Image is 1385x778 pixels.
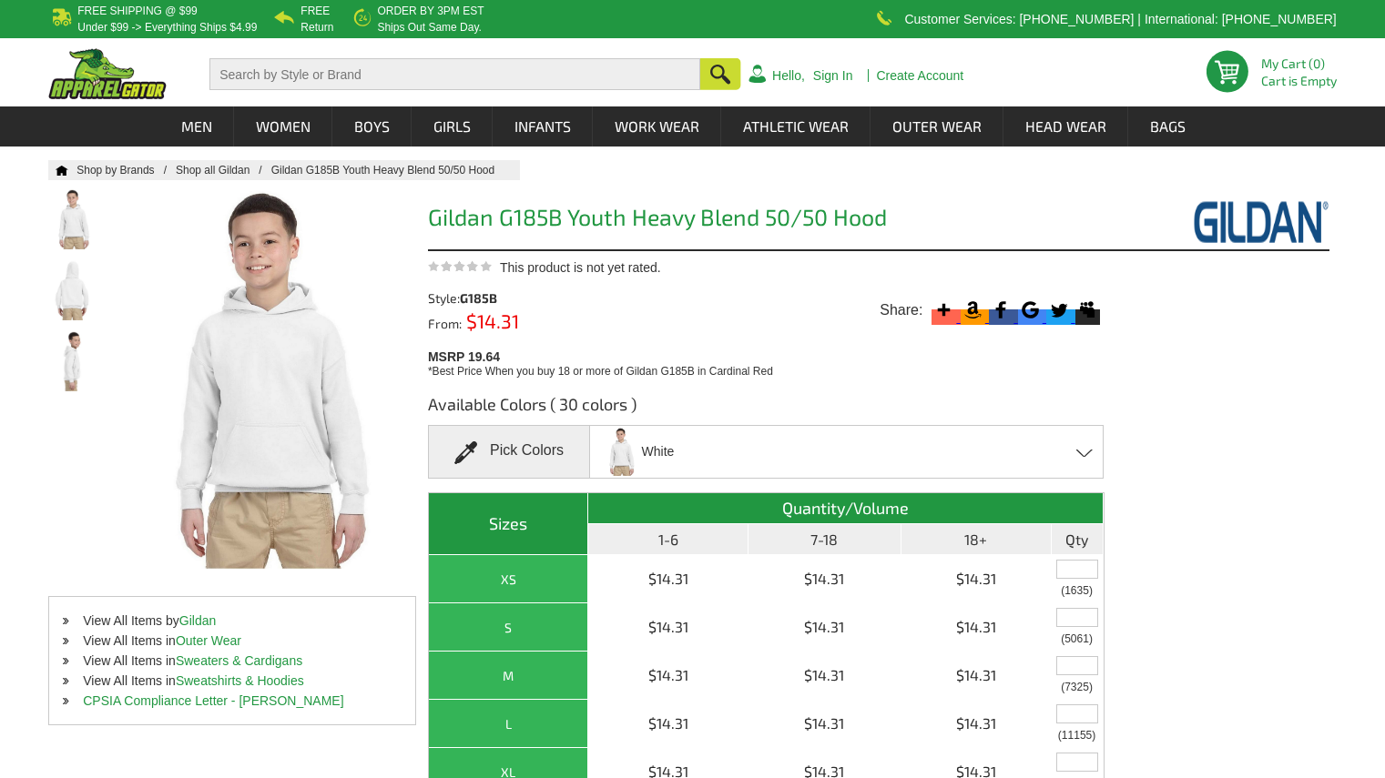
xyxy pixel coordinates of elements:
[642,436,675,468] span: White
[179,613,216,628] a: Gildan
[876,69,963,82] a: Create Account
[83,693,343,708] a: CPSIA Compliance Letter - [PERSON_NAME]
[749,700,901,748] td: $14.31
[932,298,956,322] svg: More
[377,22,484,33] p: ships out same day.
[749,603,901,652] td: $14.31
[209,58,700,90] input: Search by Style or Brand
[1061,585,1093,596] span: Inventory
[429,493,588,555] th: Sizes
[901,524,1052,555] th: 18+
[49,651,415,671] li: View All Items in
[235,106,331,147] a: Women
[271,164,514,177] a: Gildan G185B Youth Heavy Blend 50/50 Hood
[588,700,748,748] td: $14.31
[176,164,271,177] a: Shop all Gildan
[880,301,922,319] span: Share:
[160,106,233,147] a: Men
[588,555,748,603] td: $14.31
[176,653,302,668] a: Sweaters & Cardigans
[428,314,598,330] div: From:
[77,5,198,17] b: Free Shipping @ $99
[749,555,901,603] td: $14.31
[961,298,985,322] svg: Amazon
[588,524,748,555] th: 1-6
[901,603,1052,652] td: $14.31
[428,260,492,272] img: This product is not yet rated.
[494,106,592,147] a: Infants
[433,616,583,639] div: S
[588,493,1103,524] th: Quantity/Volume
[1046,298,1071,322] svg: Twitter
[1058,730,1095,741] span: Inventory
[462,309,519,332] span: $14.31
[76,164,176,177] a: Shop by Brands
[428,365,773,378] span: *Best Price When you buy 18 or more of Gildan G185B in Cardinal Red
[176,633,241,648] a: Outer Wear
[433,664,583,687] div: M
[377,5,484,17] b: Order by 3PM EST
[49,671,415,691] li: View All Items in
[428,393,1105,425] h3: Available Colors ( 30 colors )
[1004,106,1127,147] a: Head Wear
[49,611,415,631] li: View All Items by
[601,428,639,476] img: White
[300,22,333,33] p: Return
[1075,298,1100,322] svg: Myspace
[1261,57,1329,70] li: My Cart (0)
[588,652,748,700] td: $14.31
[1052,524,1104,555] th: Qty
[49,631,415,651] li: View All Items in
[412,106,492,147] a: Girls
[48,48,167,99] img: ApparelGator
[772,69,805,82] a: Hello,
[433,712,583,735] div: L
[1129,106,1207,147] a: Bags
[904,14,1336,25] p: Customer Services: [PHONE_NUMBER] | International: [PHONE_NUMBER]
[1261,75,1337,87] span: Cart is Empty
[48,165,68,176] a: Home
[460,290,497,306] span: G185B
[901,700,1052,748] td: $14.31
[428,206,1105,234] h1: Gildan G185B Youth Heavy Blend 50/50 Hood
[594,106,720,147] a: Work Wear
[901,652,1052,700] td: $14.31
[871,106,1003,147] a: Outer Wear
[1193,198,1329,245] img: Gildan
[333,106,411,147] a: Boys
[1061,682,1093,692] span: Inventory
[428,425,590,479] div: Pick Colors
[1061,633,1093,644] span: Inventory
[989,298,1013,322] svg: Facebook
[1018,298,1043,322] svg: Google Bookmark
[588,603,748,652] td: $14.31
[813,69,853,82] a: Sign In
[433,568,583,591] div: XS
[428,292,598,305] div: Style:
[77,22,257,33] p: under $99 -> everything ships $4.99
[500,260,661,275] span: This product is not yet rated.
[722,106,870,147] a: Athletic Wear
[428,345,1111,379] div: MSRP 19.64
[300,5,330,17] b: Free
[901,555,1052,603] td: $14.31
[749,524,901,555] th: 7-18
[749,652,901,700] td: $14.31
[176,673,304,688] a: Sweatshirts & Hoodies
